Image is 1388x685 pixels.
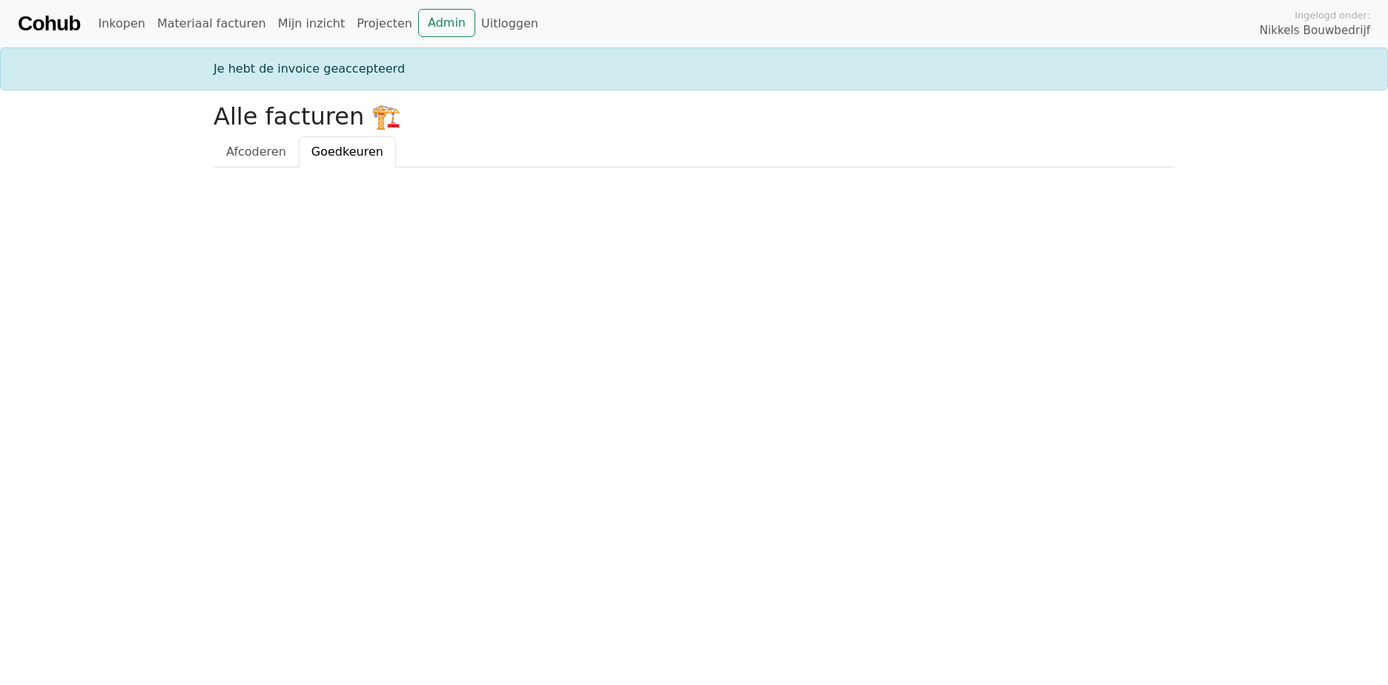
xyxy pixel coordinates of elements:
a: Inkopen [92,9,151,39]
a: Mijn inzicht [272,9,351,39]
a: Cohub [18,6,80,42]
a: Materiaal facturen [151,9,272,39]
span: Ingelogd onder: [1295,8,1370,22]
h2: Alle facturen 🏗️ [214,102,1174,130]
div: Je hebt de invoice geaccepteerd [205,60,1183,78]
a: Admin [418,9,475,37]
span: Goedkeuren [311,145,383,159]
a: Uitloggen [475,9,544,39]
a: Goedkeuren [299,136,396,168]
a: Afcoderen [214,136,299,168]
a: Projecten [351,9,418,39]
span: Afcoderen [226,145,286,159]
span: Nikkels Bouwbedrijf [1260,22,1370,39]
